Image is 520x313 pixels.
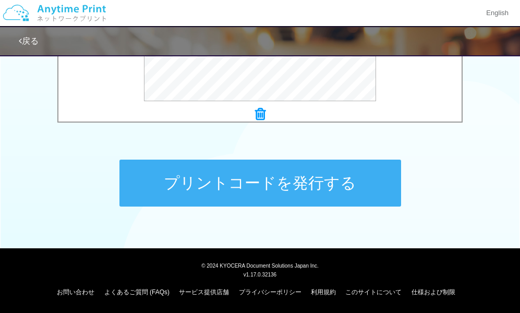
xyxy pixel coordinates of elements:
span: v1.17.0.32136 [244,271,276,278]
a: プライバシーポリシー [239,288,301,296]
button: プリントコードを発行する [119,160,401,207]
a: このサイトについて [345,288,402,296]
a: 戻る [19,37,39,45]
a: 利用規約 [311,288,336,296]
a: お問い合わせ [57,288,94,296]
a: サービス提供店舗 [179,288,229,296]
span: © 2024 KYOCERA Document Solutions Japan Inc. [201,262,319,269]
a: よくあるご質問 (FAQs) [104,288,170,296]
a: 仕様および制限 [412,288,455,296]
